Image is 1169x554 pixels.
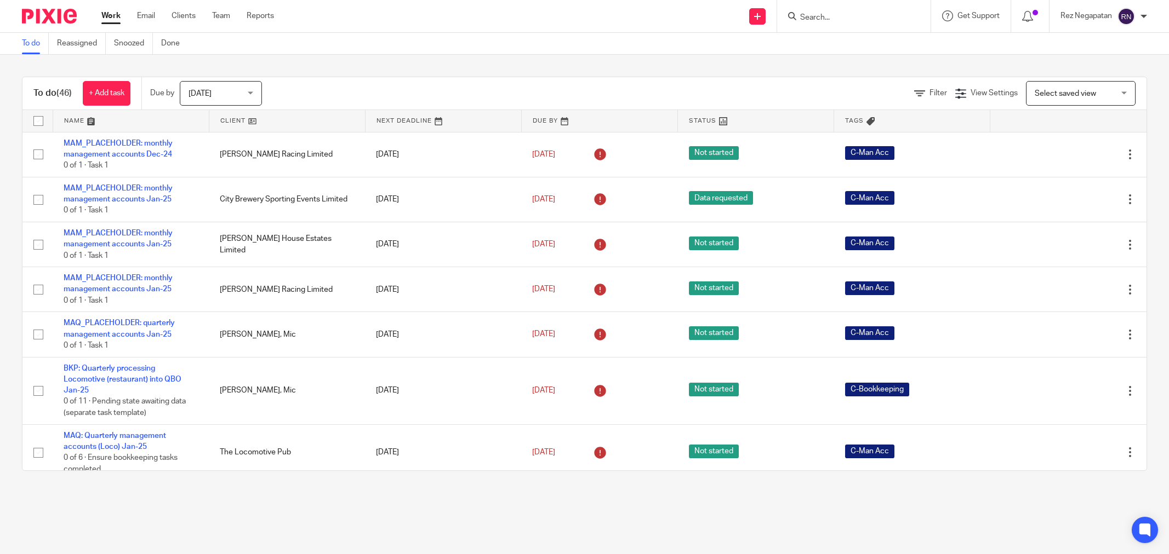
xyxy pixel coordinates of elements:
[689,383,739,396] span: Not started
[64,207,109,215] span: 0 of 1 · Task 1
[1035,90,1096,97] span: Select saved view
[64,432,166,451] a: MAQ: Quarterly management accounts (Loco) Jan-25
[957,12,1000,20] span: Get Support
[365,357,521,424] td: [DATE]
[209,132,365,177] td: [PERSON_NAME] Racing Limited
[189,90,212,97] span: [DATE]
[845,281,894,295] span: C-Man Acc
[22,9,77,24] img: Pixie
[532,286,555,293] span: [DATE]
[64,161,109,169] span: 0 of 1 · Task 1
[64,454,178,474] span: 0 of 6 · Ensure bookkeeping tasks completed
[365,132,521,177] td: [DATE]
[209,357,365,424] td: [PERSON_NAME], Mic
[64,274,173,293] a: MAM_PLACEHOLDER: monthly management accounts Jan-25
[845,118,864,124] span: Tags
[930,89,947,97] span: Filter
[64,252,109,259] span: 0 of 1 · Task 1
[209,424,365,481] td: The Locomotive Pub
[64,140,173,158] a: MAM_PLACEHOLDER: monthly management accounts Dec-24
[689,146,739,160] span: Not started
[689,445,739,458] span: Not started
[137,10,155,21] a: Email
[150,88,174,99] p: Due by
[845,383,909,396] span: C-Bookkeeping
[101,10,121,21] a: Work
[64,297,109,304] span: 0 of 1 · Task 1
[799,13,898,23] input: Search
[161,33,188,54] a: Done
[209,177,365,222] td: City Brewery Sporting Events Limited
[209,222,365,267] td: [PERSON_NAME] House Estates Limited
[845,445,894,458] span: C-Man Acc
[532,240,555,248] span: [DATE]
[64,184,173,203] a: MAM_PLACEHOLDER: monthly management accounts Jan-25
[33,88,72,99] h1: To do
[845,236,894,250] span: C-Man Acc
[64,319,175,338] a: MAQ_PLACEHOLDER: quarterly management accounts Jan-25
[56,89,72,97] span: (46)
[532,331,555,338] span: [DATE]
[212,10,230,21] a: Team
[532,195,555,203] span: [DATE]
[64,398,186,417] span: 0 of 11 · Pending state awaiting data (separate task template)
[22,33,49,54] a: To do
[64,342,109,349] span: 0 of 1 · Task 1
[845,326,894,340] span: C-Man Acc
[365,267,521,312] td: [DATE]
[689,326,739,340] span: Not started
[57,33,106,54] a: Reassigned
[83,81,130,106] a: + Add task
[845,191,894,205] span: C-Man Acc
[365,222,521,267] td: [DATE]
[114,33,153,54] a: Snoozed
[689,281,739,295] span: Not started
[365,424,521,481] td: [DATE]
[845,146,894,160] span: C-Man Acc
[971,89,1018,97] span: View Settings
[1060,10,1112,21] p: Rez Negapatan
[689,191,753,205] span: Data requested
[532,448,555,456] span: [DATE]
[64,365,181,395] a: BKP: Quarterly processing Locomotive (restaurant) into QBO Jan-25
[209,267,365,312] td: [PERSON_NAME] Racing Limited
[532,386,555,394] span: [DATE]
[64,229,173,248] a: MAM_PLACEHOLDER: monthly management accounts Jan-25
[365,312,521,357] td: [DATE]
[532,151,555,158] span: [DATE]
[365,177,521,222] td: [DATE]
[1117,8,1135,25] img: svg%3E
[247,10,274,21] a: Reports
[209,312,365,357] td: [PERSON_NAME], Mic
[172,10,196,21] a: Clients
[689,236,739,250] span: Not started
